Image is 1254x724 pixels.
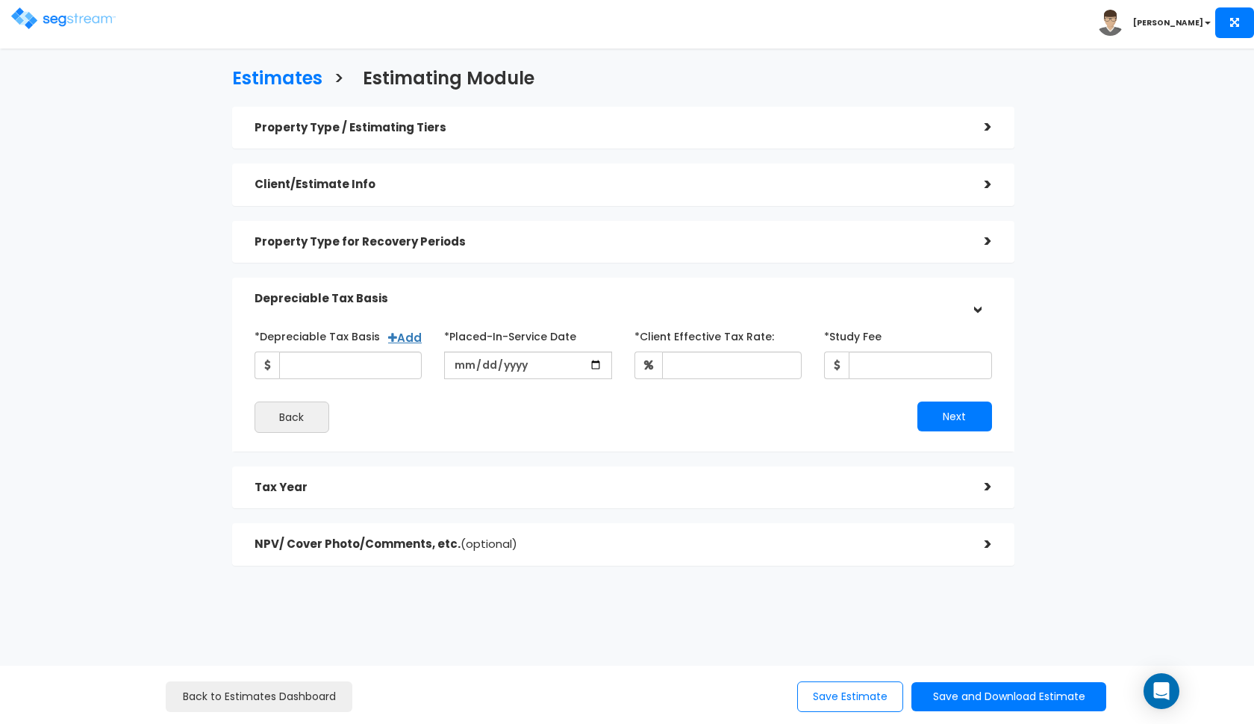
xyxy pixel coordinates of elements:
h3: Estimates [232,69,322,92]
a: Estimates [221,54,322,99]
label: *Study Fee [824,324,882,344]
div: > [962,116,992,139]
div: > [962,230,992,253]
a: Back to Estimates Dashboard [166,681,352,712]
div: > [965,284,988,314]
h5: Tax Year [255,481,962,494]
a: Estimating Module [352,54,534,99]
label: *Client Effective Tax Rate: [634,324,774,344]
h3: > [334,69,344,92]
button: Save and Download Estimate [911,682,1106,711]
h5: Client/Estimate Info [255,178,962,191]
button: Back [255,402,329,433]
h3: Estimating Module [363,69,534,92]
h5: Depreciable Tax Basis [255,293,962,305]
img: logo.png [11,7,116,29]
h5: Property Type for Recovery Periods [255,236,962,249]
button: Next [917,402,992,431]
button: Save Estimate [797,681,903,712]
span: (optional) [461,536,517,552]
b: [PERSON_NAME] [1133,17,1203,28]
h5: Property Type / Estimating Tiers [255,122,962,134]
h5: NPV/ Cover Photo/Comments, etc. [255,538,962,551]
img: avatar.png [1097,10,1123,36]
div: Open Intercom Messenger [1144,673,1179,709]
div: > [962,533,992,556]
a: Add [388,330,422,346]
label: *Depreciable Tax Basis [255,324,380,344]
label: *Placed-In-Service Date [444,324,576,344]
div: > [962,173,992,196]
div: > [962,475,992,499]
